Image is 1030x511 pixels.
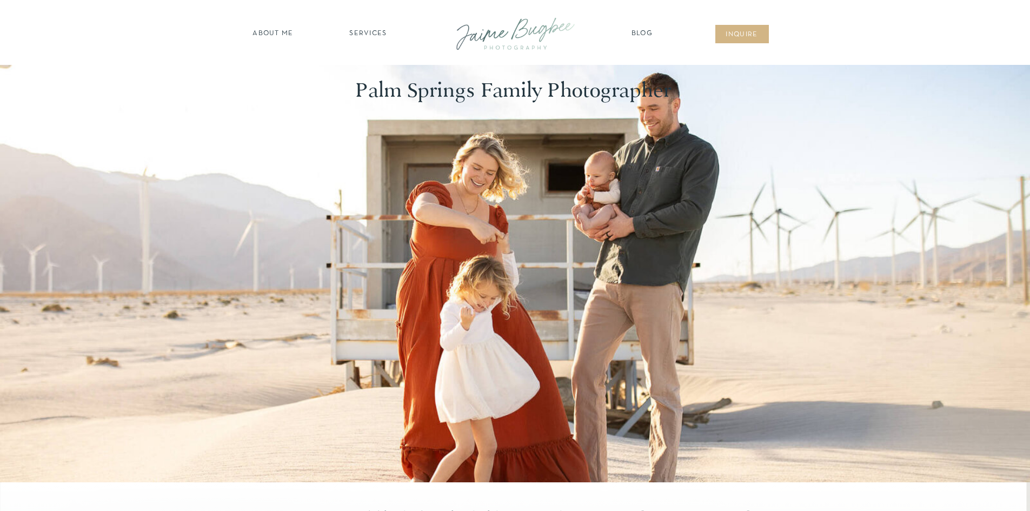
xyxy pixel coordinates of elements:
[629,29,656,39] a: Blog
[250,29,297,39] a: about ME
[355,78,676,106] h1: Palm Springs Family Photographer
[720,30,764,41] a: inqUIre
[338,29,399,39] a: SERVICES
